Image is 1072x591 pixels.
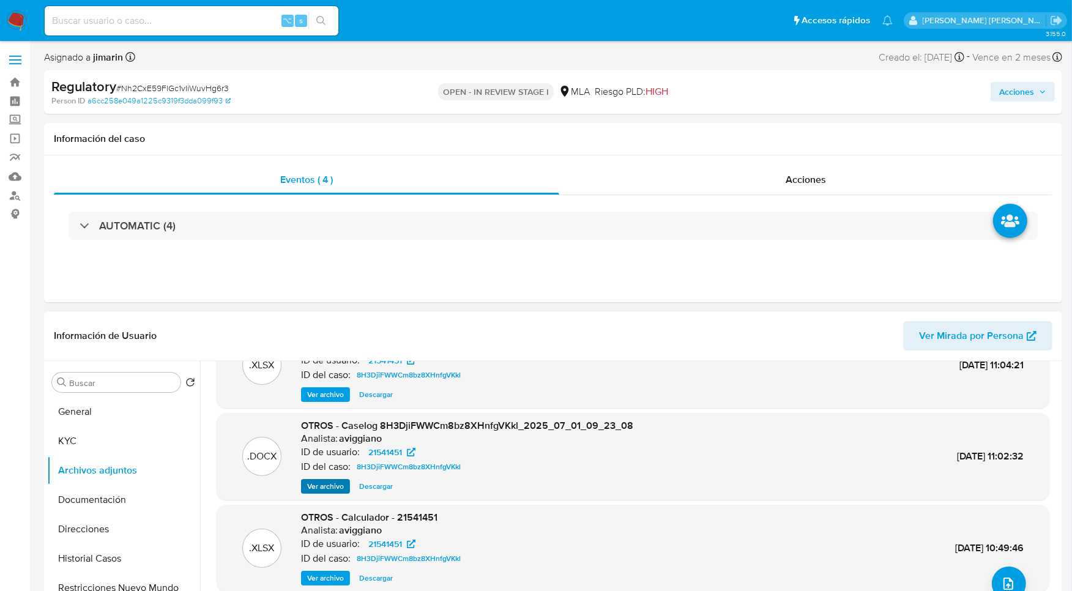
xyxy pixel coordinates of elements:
[54,330,157,342] h1: Información de Usuario
[357,368,461,382] span: 8H3DjiFWWCm8bz8XHnfgVKkl
[353,479,399,494] button: Descargar
[357,459,461,474] span: 8H3DjiFWWCm8bz8XHnfgVKkl
[307,480,344,492] span: Ver archivo
[44,51,123,64] span: Asignado a
[879,49,964,65] div: Creado el: [DATE]
[1050,14,1063,27] a: Salir
[47,456,200,485] button: Archivos adjuntos
[301,387,350,402] button: Ver archivo
[45,13,338,29] input: Buscar usuario o caso...
[250,359,275,372] p: .XLSX
[301,461,351,473] p: ID del caso:
[359,388,393,401] span: Descargar
[438,83,554,100] p: OPEN - IN REVIEW STAGE I
[352,459,466,474] a: 8H3DjiFWWCm8bz8XHnfgVKkl
[882,15,893,26] a: Notificaciones
[559,85,590,98] div: MLA
[786,173,826,187] span: Acciones
[955,541,1024,555] span: [DATE] 10:49:46
[54,133,1052,145] h1: Información del caso
[57,377,67,387] button: Buscar
[595,85,668,98] span: Riesgo PLD:
[368,353,402,368] span: 21541451
[991,82,1055,102] button: Acciones
[957,449,1024,463] span: [DATE] 11:02:32
[185,377,195,391] button: Volver al orden por defecto
[47,515,200,544] button: Direcciones
[301,538,360,550] p: ID de usuario:
[361,537,423,551] a: 21541451
[307,388,344,401] span: Ver archivo
[47,544,200,573] button: Historial Casos
[999,82,1034,102] span: Acciones
[283,15,292,26] span: ⌥
[116,82,229,94] span: # Nh2CxE59FlGc1vIiWuvHg6r3
[250,541,275,555] p: .XLSX
[359,480,393,492] span: Descargar
[353,571,399,585] button: Descargar
[301,369,351,381] p: ID del caso:
[357,551,461,566] span: 8H3DjiFWWCm8bz8XHnfgVKkl
[959,358,1024,372] span: [DATE] 11:04:21
[51,95,85,106] b: Person ID
[339,524,382,537] h6: aviggiano
[353,387,399,402] button: Descargar
[308,12,333,29] button: search-icon
[352,551,466,566] a: 8H3DjiFWWCm8bz8XHnfgVKkl
[301,418,633,433] span: OTROS - Caselog 8H3DjiFWWCm8bz8XHnfgVKkl_2025_07_01_09_23_08
[301,446,360,458] p: ID de usuario:
[339,433,382,445] h6: aviggiano
[301,433,338,445] p: Analista:
[91,50,123,64] b: jimarin
[967,49,970,65] span: -
[903,321,1052,351] button: Ver Mirada por Persona
[47,397,200,426] button: General
[301,510,437,524] span: OTROS - Calculador - 21541451
[361,353,423,368] a: 21541451
[301,552,351,565] p: ID del caso:
[301,524,338,537] p: Analista:
[299,15,303,26] span: s
[69,377,176,388] input: Buscar
[301,354,360,366] p: ID de usuario:
[247,450,277,463] p: .DOCX
[87,95,231,106] a: a6cc258e049a1225c9319f3dda099f93
[923,15,1046,26] p: jian.marin@mercadolibre.com
[368,537,402,551] span: 21541451
[802,14,870,27] span: Accesos rápidos
[69,212,1038,240] div: AUTOMATIC (4)
[301,479,350,494] button: Ver archivo
[361,445,423,459] a: 21541451
[352,368,466,382] a: 8H3DjiFWWCm8bz8XHnfgVKkl
[51,76,116,96] b: Regulatory
[280,173,333,187] span: Eventos ( 4 )
[307,572,344,584] span: Ver archivo
[359,572,393,584] span: Descargar
[47,426,200,456] button: KYC
[99,219,176,232] h3: AUTOMATIC (4)
[368,445,402,459] span: 21541451
[301,571,350,585] button: Ver archivo
[646,84,668,98] span: HIGH
[972,51,1051,64] span: Vence en 2 meses
[47,485,200,515] button: Documentación
[919,321,1024,351] span: Ver Mirada por Persona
